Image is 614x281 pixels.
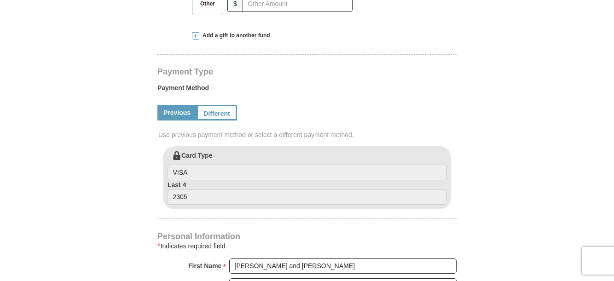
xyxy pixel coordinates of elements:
h4: Personal Information [157,233,457,240]
a: Different [197,105,237,120]
h4: Payment Type [157,68,457,75]
div: Indicates required field [157,241,457,252]
label: Payment Method [157,83,457,97]
strong: First Name [188,259,221,272]
input: Card Type [168,165,446,180]
input: Last 4 [168,189,446,205]
label: Card Type [168,151,446,180]
span: Add a gift to another fund [199,32,270,40]
a: Previous [157,105,197,120]
span: Use previous payment method or select a different payment method. [158,130,458,139]
label: Last 4 [168,180,446,205]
